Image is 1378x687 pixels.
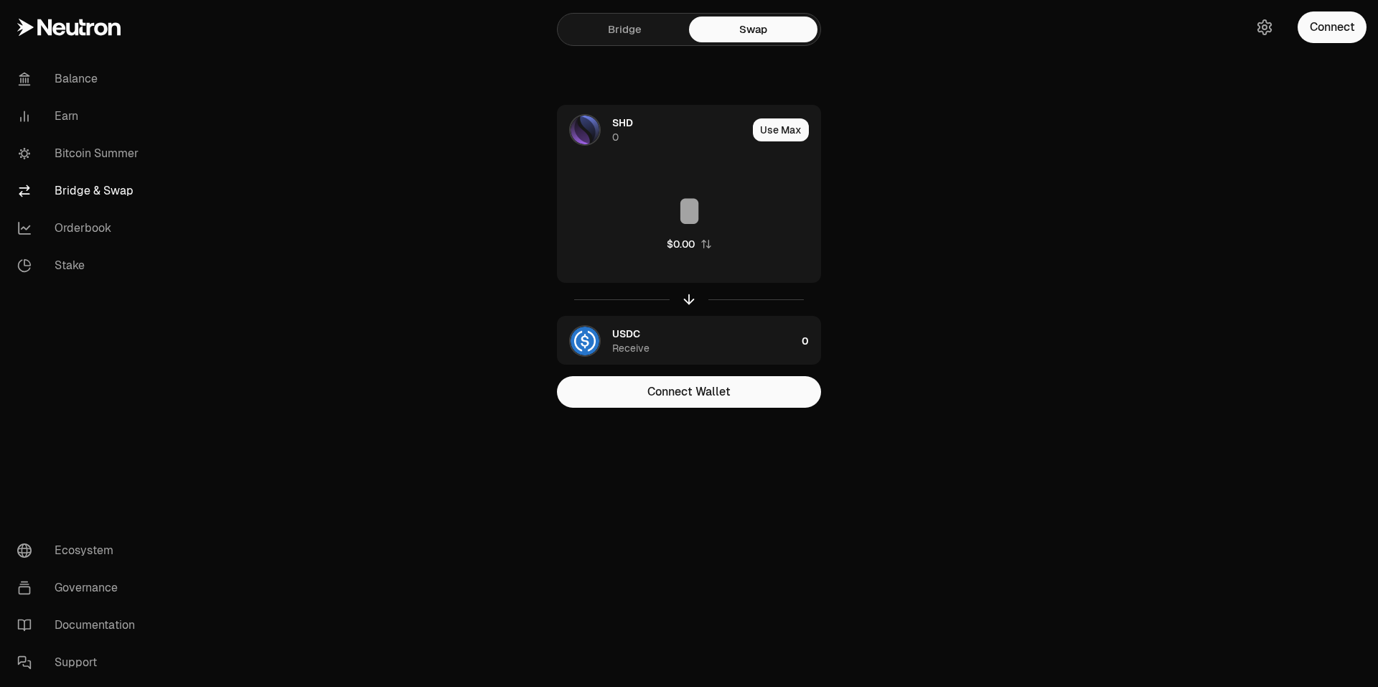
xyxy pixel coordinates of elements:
[667,237,712,251] button: $0.00
[571,116,599,144] img: SHD Logo
[6,247,155,284] a: Stake
[6,607,155,644] a: Documentation
[612,130,619,144] div: 0
[667,237,695,251] div: $0.00
[612,341,650,355] div: Receive
[558,106,747,154] div: SHD LogoSHD0
[1298,11,1367,43] button: Connect
[571,327,599,355] img: USDC Logo
[561,17,689,42] a: Bridge
[557,376,821,408] button: Connect Wallet
[6,644,155,681] a: Support
[612,327,640,341] span: USDC
[802,317,820,365] div: 0
[6,60,155,98] a: Balance
[612,116,633,130] span: SHD
[6,532,155,569] a: Ecosystem
[6,98,155,135] a: Earn
[6,569,155,607] a: Governance
[558,317,820,365] button: USDC LogoUSDCReceive0
[6,210,155,247] a: Orderbook
[6,172,155,210] a: Bridge & Swap
[689,17,817,42] a: Swap
[558,317,796,365] div: USDC LogoUSDCReceive
[753,118,809,141] button: Use Max
[6,135,155,172] a: Bitcoin Summer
